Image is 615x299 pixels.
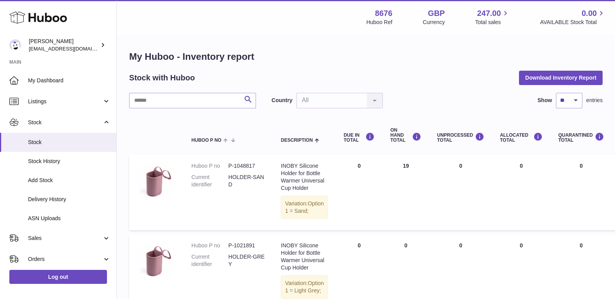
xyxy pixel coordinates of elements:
[228,253,265,268] dd: HOLDER-GREY
[558,132,604,143] div: QUARANTINED Total
[28,215,110,222] span: ASN Uploads
[29,38,99,52] div: [PERSON_NAME]
[281,138,313,143] span: Description
[281,275,328,299] div: Variation:
[28,196,110,203] span: Delivery History
[428,8,445,19] strong: GBP
[390,128,421,143] div: ON HAND Total
[343,132,375,143] div: DUE IN TOTAL
[437,132,484,143] div: UNPROCESSED Total
[336,155,382,230] td: 0
[582,8,597,19] span: 0.00
[285,280,324,294] span: Option 1 = Light Grey;
[228,174,265,188] dd: HOLDER-SAND
[375,8,392,19] strong: 8676
[28,158,110,165] span: Stock History
[538,97,552,104] label: Show
[137,242,176,281] img: product image
[281,162,328,192] div: INOBY Silicone Holder for Bottle Warmer Universal Cup Holder
[28,177,110,184] span: Add Stock
[500,132,543,143] div: ALLOCATED Total
[519,71,603,85] button: Download Inventory Report
[423,19,445,26] div: Currency
[429,155,492,230] td: 0
[586,97,603,104] span: entries
[28,98,102,105] span: Listings
[191,253,228,268] dt: Current identifier
[285,200,324,214] span: Option 1 = Sand;
[228,242,265,249] dd: P-1021891
[382,155,429,230] td: 19
[9,270,107,284] a: Log out
[191,138,221,143] span: Huboo P no
[129,50,603,63] h1: My Huboo - Inventory report
[28,256,102,263] span: Orders
[366,19,392,26] div: Huboo Ref
[540,8,606,26] a: 0.00 AVAILABLE Stock Total
[28,235,102,242] span: Sales
[475,19,510,26] span: Total sales
[129,73,195,83] h2: Stock with Huboo
[281,242,328,271] div: INOBY Silicone Holder for Bottle Warmer Universal Cup Holder
[281,196,328,219] div: Variation:
[191,174,228,188] dt: Current identifier
[29,45,114,52] span: [EMAIL_ADDRESS][DOMAIN_NAME]
[9,39,21,51] img: hello@inoby.co.uk
[191,242,228,249] dt: Huboo P no
[28,119,102,126] span: Stock
[580,242,583,249] span: 0
[477,8,501,19] span: 247.00
[492,155,550,230] td: 0
[272,97,293,104] label: Country
[580,163,583,169] span: 0
[475,8,510,26] a: 247.00 Total sales
[137,162,176,201] img: product image
[191,162,228,170] dt: Huboo P no
[28,77,110,84] span: My Dashboard
[28,139,110,146] span: Stock
[540,19,606,26] span: AVAILABLE Stock Total
[228,162,265,170] dd: P-1048817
